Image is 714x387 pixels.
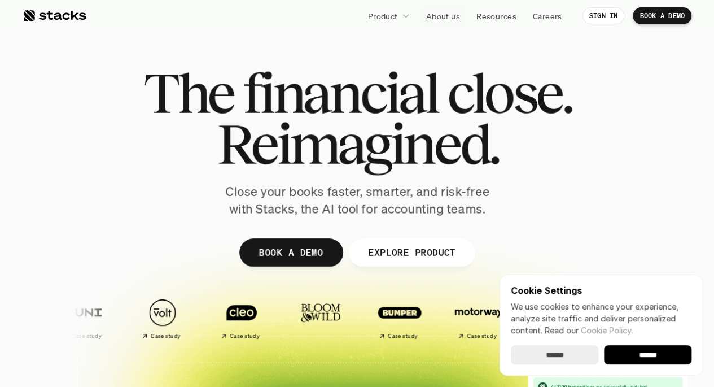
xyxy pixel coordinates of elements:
[229,333,259,340] h2: Case study
[133,215,183,223] a: Privacy Policy
[582,7,625,24] a: SIGN IN
[581,325,631,335] a: Cookie Policy
[476,10,516,22] p: Resources
[442,293,515,344] a: Case study
[633,7,691,24] a: BOOK A DEMO
[526,6,569,26] a: Careers
[216,119,498,169] span: Reimagined.
[387,333,417,340] h2: Case study
[216,183,498,218] p: Close your books faster, smarter, and risk-free with Stacks, the AI tool for accounting teams.
[470,6,523,26] a: Resources
[205,293,278,344] a: Case study
[239,238,343,267] a: BOOK A DEMO
[426,10,460,22] p: About us
[363,293,436,344] a: Case study
[348,238,475,267] a: EXPLORE PRODUCT
[589,12,618,20] p: SIGN IN
[511,301,691,336] p: We use cookies to enhance your experience, analyze site traffic and deliver personalized content.
[47,293,120,344] a: Case study
[419,6,467,26] a: About us
[545,325,633,335] span: Read our .
[511,286,691,295] p: Cookie Settings
[126,293,199,344] a: Case study
[466,333,496,340] h2: Case study
[71,333,101,340] h2: Case study
[368,244,455,260] p: EXPLORE PRODUCT
[639,12,685,20] p: BOOK A DEMO
[143,68,233,119] span: The
[150,333,180,340] h2: Case study
[259,244,323,260] p: BOOK A DEMO
[243,68,437,119] span: financial
[533,10,562,22] p: Careers
[447,68,571,119] span: close.
[368,10,398,22] p: Product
